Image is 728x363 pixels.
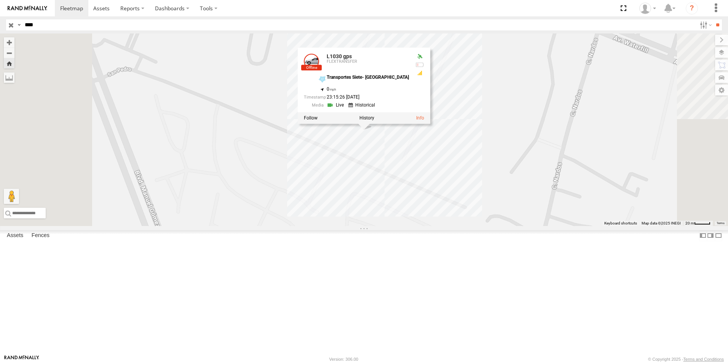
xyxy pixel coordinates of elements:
[4,58,14,68] button: Zoom Home
[715,230,722,241] label: Hide Summary Table
[16,19,22,30] label: Search Query
[707,230,714,241] label: Dock Summary Table to the Right
[717,222,725,225] a: Terms (opens in new tab)
[327,60,409,64] div: FLEXTRANSFER
[637,3,659,14] div: MANUEL HERNANDEZ
[327,75,409,80] div: Transportes Siete- [GEOGRAPHIC_DATA]
[327,102,346,109] a: View Live Media Streams
[327,53,352,59] a: L1030 gps
[4,37,14,48] button: Zoom in
[4,48,14,58] button: Zoom out
[415,54,424,60] div: Valid GPS Fix
[3,230,27,241] label: Assets
[348,102,377,109] a: View Historical Media Streams
[699,230,707,241] label: Dock Summary Table to the Left
[648,357,724,361] div: © Copyright 2025 -
[416,116,424,121] a: View Asset Details
[304,116,318,121] label: Realtime tracking of Asset
[327,86,336,92] span: 0
[415,70,424,76] div: GSM Signal = 3
[359,116,374,121] label: View Asset History
[304,54,319,69] a: View Asset Details
[4,189,19,204] button: Drag Pegman onto the map to open Street View
[4,72,14,83] label: Measure
[304,95,409,100] div: Date/time of location update
[8,6,47,11] img: rand-logo.svg
[685,221,694,225] span: 20 m
[4,355,39,363] a: Visit our Website
[683,357,724,361] a: Terms and Conditions
[715,85,728,96] label: Map Settings
[28,230,53,241] label: Fences
[683,221,713,226] button: Map Scale: 20 m per 39 pixels
[415,62,424,68] div: No voltage information received from this device.
[329,357,358,361] div: Version: 306.00
[686,2,698,14] i: ?
[642,221,681,225] span: Map data ©2025 INEGI
[604,221,637,226] button: Keyboard shortcuts
[697,19,713,30] label: Search Filter Options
